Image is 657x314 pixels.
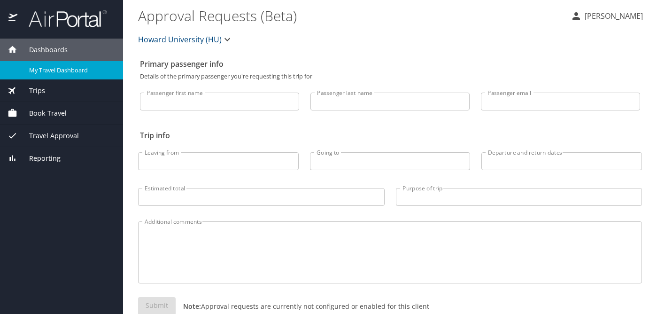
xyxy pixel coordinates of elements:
span: My Travel Dashboard [29,66,112,75]
button: [PERSON_NAME] [567,8,647,24]
h1: Approval Requests (Beta) [138,1,563,30]
button: Howard University (HU) [134,30,237,49]
span: Reporting [17,153,61,164]
p: Approval requests are currently not configured or enabled for this client [176,301,429,311]
span: Howard University (HU) [138,33,222,46]
p: [PERSON_NAME] [582,10,643,22]
img: icon-airportal.png [8,9,18,28]
img: airportal-logo.png [18,9,107,28]
h2: Trip info [140,128,640,143]
span: Trips [17,86,45,96]
span: Book Travel [17,108,67,118]
strong: Note: [183,302,201,311]
h2: Primary passenger info [140,56,640,71]
span: Dashboards [17,45,68,55]
span: Travel Approval [17,131,79,141]
p: Details of the primary passenger you're requesting this trip for [140,73,640,79]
